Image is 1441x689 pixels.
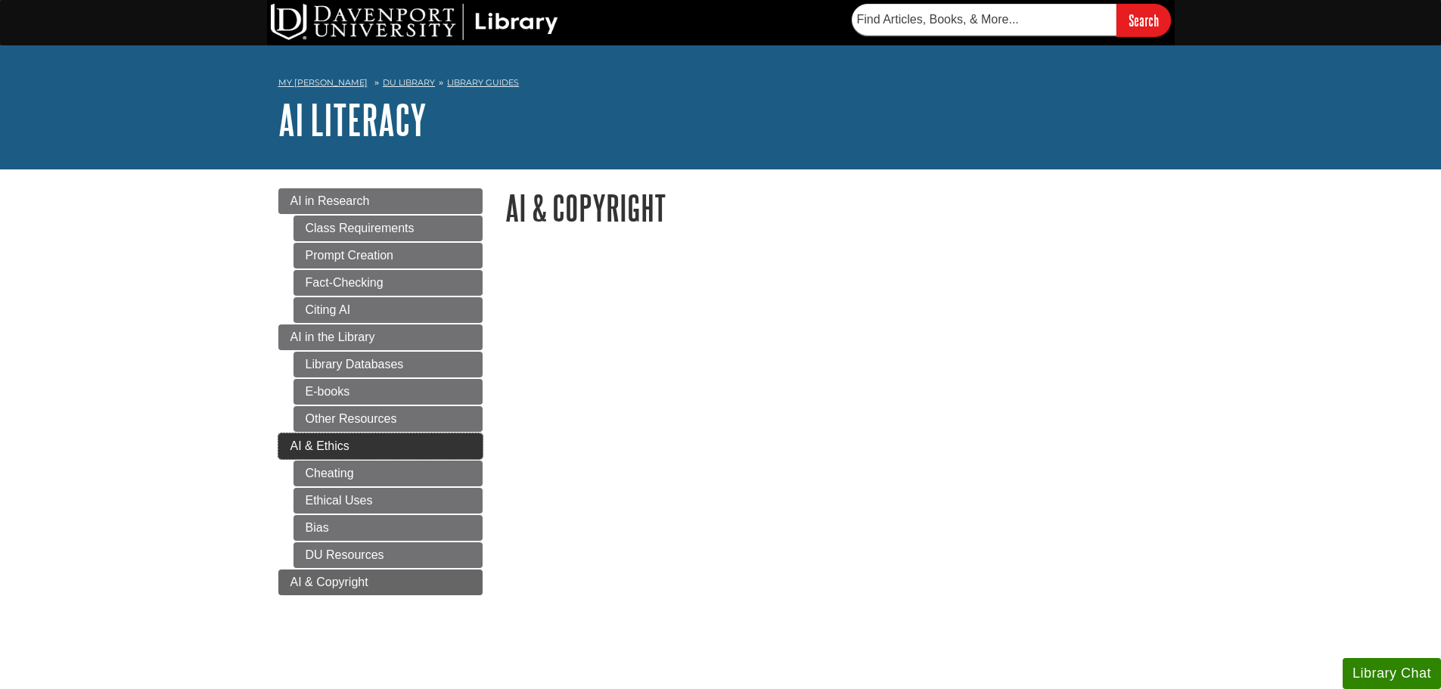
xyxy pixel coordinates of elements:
span: AI & Copyright [290,576,368,588]
a: Class Requirements [293,216,483,241]
span: AI in the Library [290,331,375,343]
a: AI & Copyright [278,570,483,595]
a: Bias [293,515,483,541]
button: Library Chat [1343,658,1441,689]
form: Searches DU Library's articles, books, and more [852,4,1171,36]
a: Library Guides [447,77,519,88]
nav: breadcrumb [278,73,1163,97]
img: DU Library [271,4,558,40]
input: Search [1116,4,1171,36]
a: Library Databases [293,352,483,377]
a: Other Resources [293,406,483,432]
h1: AI & Copyright [505,188,1163,227]
div: Guide Page Menu [278,188,483,595]
a: Citing AI [293,297,483,323]
a: AI in Research [278,188,483,214]
a: My [PERSON_NAME] [278,76,368,89]
a: E-books [293,379,483,405]
span: AI in Research [290,194,370,207]
a: Cheating [293,461,483,486]
input: Find Articles, Books, & More... [852,4,1116,36]
a: DU Resources [293,542,483,568]
a: Fact-Checking [293,270,483,296]
a: AI & Ethics [278,433,483,459]
a: DU Library [383,77,435,88]
a: AI in the Library [278,324,483,350]
a: AI Literacy [278,96,427,143]
a: Ethical Uses [293,488,483,514]
span: AI & Ethics [290,439,349,452]
a: Prompt Creation [293,243,483,268]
